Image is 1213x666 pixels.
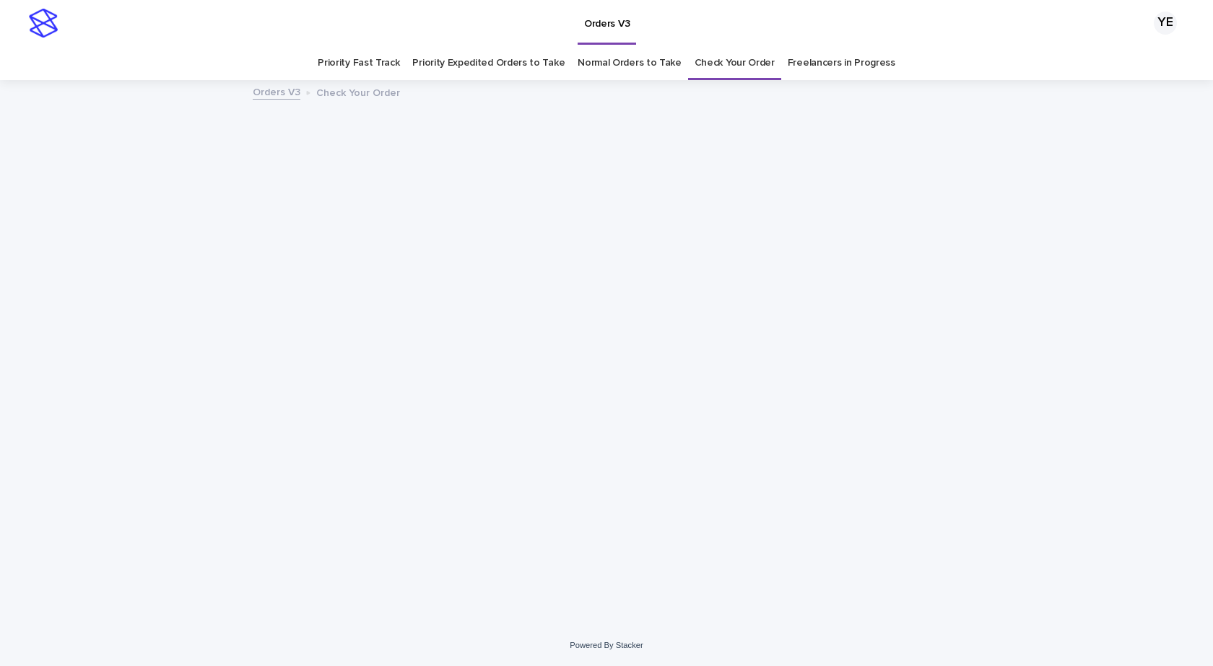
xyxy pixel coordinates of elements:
[29,9,58,38] img: stacker-logo-s-only.png
[788,46,895,80] a: Freelancers in Progress
[253,83,300,100] a: Orders V3
[570,641,643,649] a: Powered By Stacker
[412,46,565,80] a: Priority Expedited Orders to Take
[1154,12,1177,35] div: YE
[578,46,682,80] a: Normal Orders to Take
[695,46,775,80] a: Check Your Order
[316,84,400,100] p: Check Your Order
[318,46,399,80] a: Priority Fast Track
